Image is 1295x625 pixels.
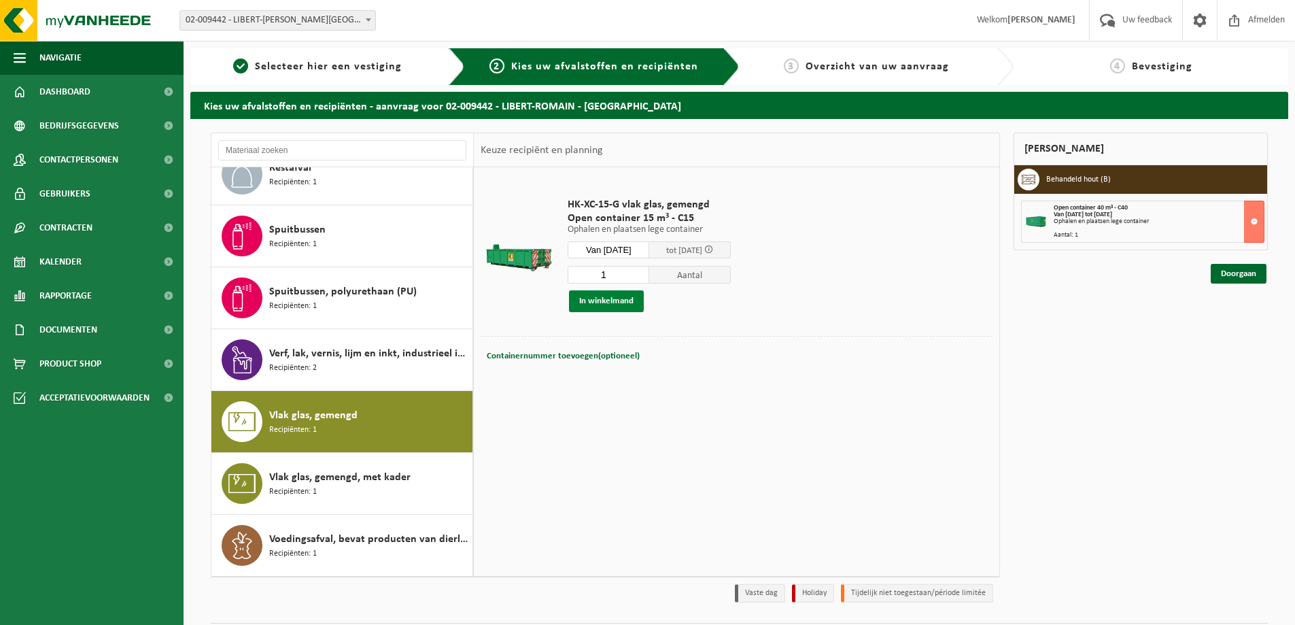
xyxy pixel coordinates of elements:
[487,352,640,360] span: Containernummer toevoegen(optioneel)
[211,143,473,205] button: Restafval Recipiënten: 1
[211,453,473,515] button: Vlak glas, gemengd, met kader Recipiënten: 1
[269,222,326,238] span: Spuitbussen
[1054,232,1264,239] div: Aantal: 1
[179,10,376,31] span: 02-009442 - LIBERT-ROMAIN - OUDENAARDE
[269,486,317,499] span: Recipiënten: 1
[474,133,610,167] div: Keuze recipiënt en planning
[39,279,92,313] span: Rapportage
[1054,211,1112,218] strong: Van [DATE] tot [DATE]
[233,58,248,73] span: 1
[1054,204,1128,212] span: Open container 40 m³ - C40
[255,61,402,72] span: Selecteer hier een vestiging
[197,58,438,75] a: 1Selecteer hier een vestiging
[269,284,417,300] span: Spuitbussen, polyurethaan (PU)
[1046,169,1111,190] h3: Behandeld hout (B)
[211,391,473,453] button: Vlak glas, gemengd Recipiënten: 1
[269,469,411,486] span: Vlak glas, gemengd, met kader
[568,241,649,258] input: Selecteer datum
[211,267,473,329] button: Spuitbussen, polyurethaan (PU) Recipiënten: 1
[485,347,641,366] button: Containernummer toevoegen(optioneel)
[211,515,473,576] button: Voedingsafval, bevat producten van dierlijke oorsprong, onverpakt, categorie 3 Recipiënten: 1
[511,61,698,72] span: Kies uw afvalstoffen en recipiënten
[211,329,473,391] button: Verf, lak, vernis, lijm en inkt, industrieel in kleinverpakking Recipiënten: 2
[568,225,731,235] p: Ophalen en plaatsen lege container
[269,407,358,424] span: Vlak glas, gemengd
[1211,264,1266,284] a: Doorgaan
[568,212,731,225] span: Open container 15 m³ - C15
[735,584,785,603] li: Vaste dag
[269,300,317,313] span: Recipiënten: 1
[269,238,317,251] span: Recipiënten: 1
[39,177,90,211] span: Gebruikers
[269,160,311,176] span: Restafval
[39,41,82,75] span: Navigatie
[1054,218,1264,225] div: Ophalen en plaatsen lege container
[269,424,317,437] span: Recipiënten: 1
[666,246,702,255] span: tot [DATE]
[180,11,375,30] span: 02-009442 - LIBERT-ROMAIN - OUDENAARDE
[1110,58,1125,73] span: 4
[218,140,466,161] input: Materiaal zoeken
[1132,61,1192,72] span: Bevestiging
[39,347,101,381] span: Product Shop
[569,290,644,312] button: In winkelmand
[784,58,799,73] span: 3
[269,176,317,189] span: Recipiënten: 1
[568,198,731,212] span: HK-XC-15-G vlak glas, gemengd
[806,61,949,72] span: Overzicht van uw aanvraag
[39,245,82,279] span: Kalender
[39,109,119,143] span: Bedrijfsgegevens
[489,58,504,73] span: 2
[841,584,993,603] li: Tijdelijk niet toegestaan/période limitée
[269,547,317,560] span: Recipiënten: 1
[1014,133,1268,165] div: [PERSON_NAME]
[269,345,469,362] span: Verf, lak, vernis, lijm en inkt, industrieel in kleinverpakking
[269,531,469,547] span: Voedingsafval, bevat producten van dierlijke oorsprong, onverpakt, categorie 3
[39,75,90,109] span: Dashboard
[792,584,834,603] li: Holiday
[39,211,92,245] span: Contracten
[649,266,731,284] span: Aantal
[1007,15,1075,25] strong: [PERSON_NAME]
[190,92,1288,118] h2: Kies uw afvalstoffen en recipiënten - aanvraag voor 02-009442 - LIBERT-ROMAIN - [GEOGRAPHIC_DATA]
[39,143,118,177] span: Contactpersonen
[39,313,97,347] span: Documenten
[269,362,317,375] span: Recipiënten: 2
[39,381,150,415] span: Acceptatievoorwaarden
[211,205,473,267] button: Spuitbussen Recipiënten: 1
